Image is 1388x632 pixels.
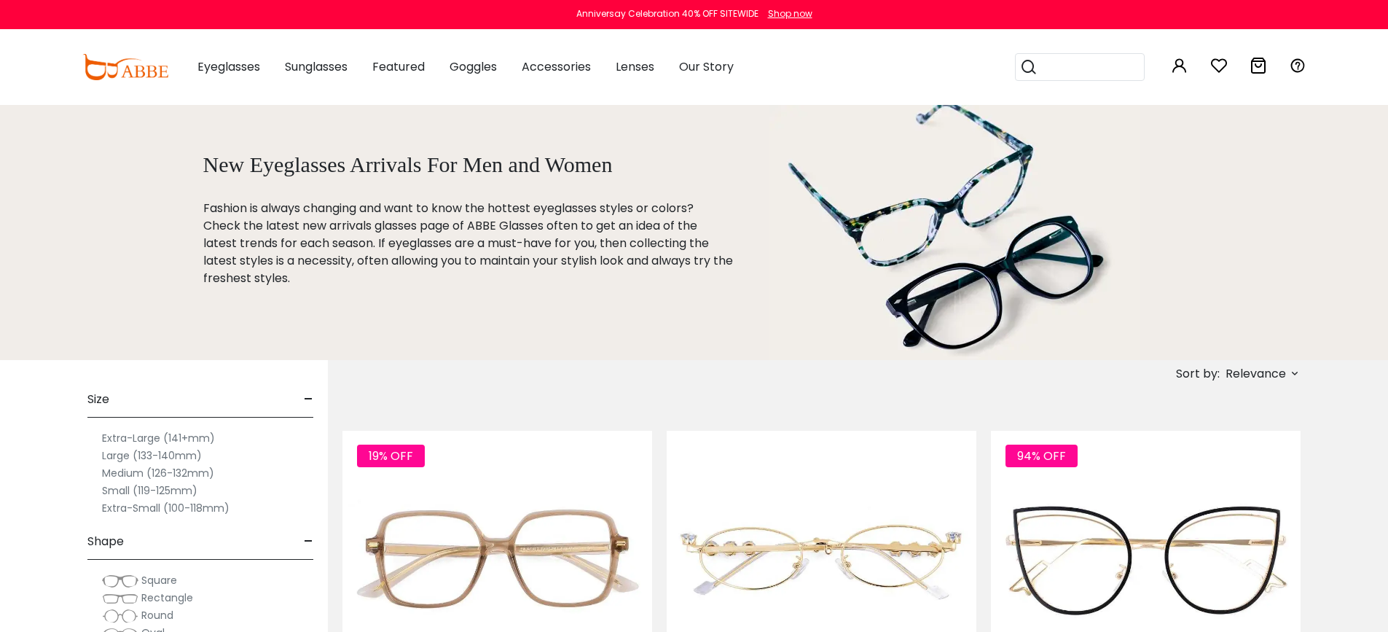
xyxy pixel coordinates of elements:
label: Large (133-140mm) [102,447,202,464]
img: abbeglasses.com [82,54,168,80]
label: Small (119-125mm) [102,482,197,499]
span: Sort by: [1176,365,1220,382]
img: new arrival eyeglasses [769,105,1140,360]
span: - [304,524,313,559]
span: Relevance [1226,361,1286,387]
img: Rectangle.png [102,591,138,606]
div: Anniversay Celebration 40% OFF SITEWIDE [576,7,758,20]
label: Extra-Small (100-118mm) [102,499,230,517]
div: Shop now [768,7,812,20]
span: Size [87,382,109,417]
span: Shape [87,524,124,559]
span: Featured [372,58,425,75]
span: Round [141,608,173,623]
span: Square [141,573,177,588]
p: Fashion is always changing and want to know the hottest eyeglasses styles or colors? Check the la... [203,200,734,287]
span: - [304,382,313,417]
span: Rectangle [141,590,193,605]
span: Goggles [450,58,497,75]
span: Eyeglasses [197,58,260,75]
span: Our Story [679,58,734,75]
span: Sunglasses [285,58,348,75]
a: Shop now [761,7,812,20]
span: Accessories [522,58,591,75]
span: Lenses [616,58,654,75]
label: Medium (126-132mm) [102,464,214,482]
img: Square.png [102,574,138,588]
span: 94% OFF [1005,445,1078,467]
h1: New Eyeglasses Arrivals For Men and Women [203,152,734,178]
label: Extra-Large (141+mm) [102,429,215,447]
span: 19% OFF [357,445,425,467]
img: Round.png [102,609,138,623]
